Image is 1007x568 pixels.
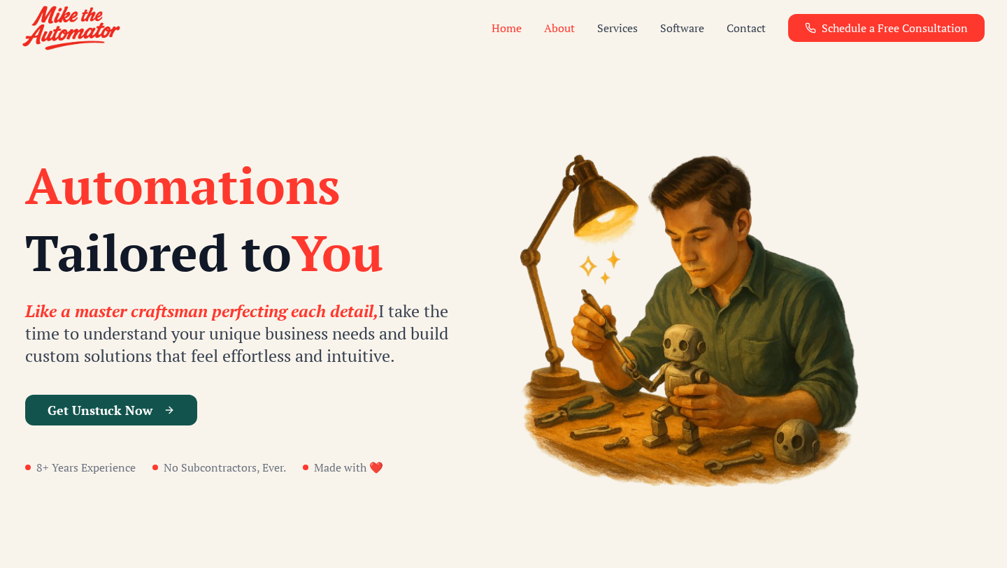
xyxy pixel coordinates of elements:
span: You [292,219,383,286]
span: Like a master craftsman perfecting each detail, [25,300,378,322]
button: Software [660,20,704,36]
img: Mike the Automator illustration [515,139,873,497]
span: Made with ❤️ [314,459,383,476]
a: About [544,20,575,36]
span: 8+ Years Experience [36,459,136,476]
button: Services [597,20,638,36]
span: No Subcontractors, Ever. [164,459,286,476]
img: Mike the Automator [22,6,120,50]
p: I take the time to understand your unique business needs and build custom solutions that feel eff... [25,300,456,367]
div: Tailored to [25,227,456,277]
span: Automations [25,160,456,210]
button: Get Unstuck Now [25,395,197,425]
a: Schedule a Free Consultation [788,14,985,42]
a: Home [492,20,522,36]
a: Contact [727,20,766,36]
